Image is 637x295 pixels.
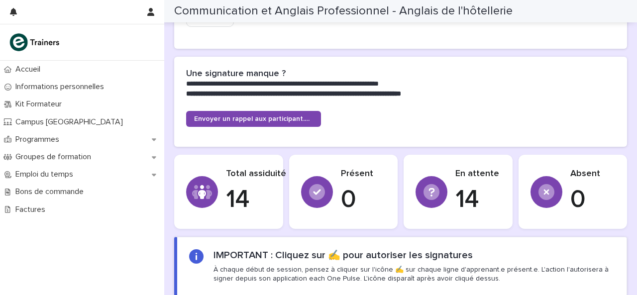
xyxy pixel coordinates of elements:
img: K0CqGN7SDeD6s4JG8KQk [8,32,63,52]
p: Absent [570,169,616,180]
p: Accueil [11,65,48,74]
a: Envoyer un rappel aux participant.e.s [186,111,321,127]
p: Campus [GEOGRAPHIC_DATA] [11,117,131,127]
p: Groupes de formation [11,152,99,162]
p: À chaque début de session, pensez à cliquer sur l'icône ✍️ sur chaque ligne d'apprenant.e présent... [213,265,615,283]
p: En attente [455,169,501,180]
p: Programmes [11,135,67,144]
p: 0 [341,185,386,215]
p: 14 [455,185,501,215]
p: 14 [226,185,286,215]
h2: Communication et Anglais Professionnel - Anglais de l'hôtellerie [174,4,513,18]
span: Envoyer un rappel aux participant.e.s [194,115,313,122]
p: 0 [570,185,616,215]
p: Factures [11,205,53,214]
h2: Une signature manque ? [186,69,286,80]
p: Présent [341,169,386,180]
p: Bons de commande [11,187,92,197]
p: Informations personnelles [11,82,112,92]
h2: IMPORTANT : Cliquez sur ✍️ pour autoriser les signatures [213,249,473,261]
p: Kit Formateur [11,99,70,109]
p: Emploi du temps [11,170,81,179]
p: Total assiduité [226,169,286,180]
